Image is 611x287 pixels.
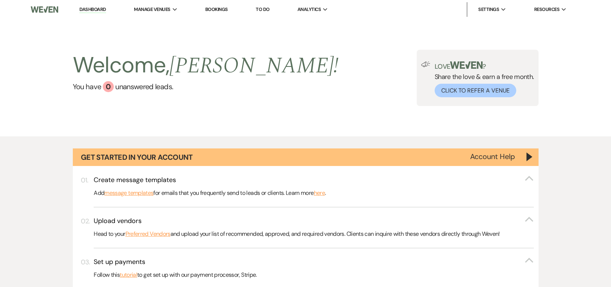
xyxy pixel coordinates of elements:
button: Set up payments [94,257,534,267]
a: here [314,188,325,198]
a: You have 0 unanswered leads. [73,81,339,92]
a: tutorial [120,270,137,280]
img: weven-logo-green.svg [450,61,483,69]
span: Resources [534,6,559,13]
button: Upload vendors [94,216,534,226]
span: Manage Venues [134,6,170,13]
h1: Get Started in Your Account [81,152,193,162]
span: Analytics [297,6,321,13]
p: Head to your and upload your list of recommended, approved, and required vendors. Clients can inq... [94,229,534,239]
div: 0 [103,81,114,92]
h3: Upload vendors [94,216,142,226]
img: loud-speaker-illustration.svg [421,61,430,67]
a: message templates [104,188,153,198]
button: Account Help [470,153,515,160]
img: Weven Logo [31,2,59,17]
p: Love ? [435,61,534,70]
button: Create message templates [94,175,534,185]
h3: Create message templates [94,175,176,185]
p: Follow this to get set up with our payment processor, Stripe. [94,270,534,280]
a: Preferred Vendors [125,229,170,239]
span: [PERSON_NAME] ! [169,49,338,83]
button: Click to Refer a Venue [435,84,516,97]
h3: Set up payments [94,257,145,267]
a: Dashboard [79,6,106,13]
a: Bookings [205,6,228,12]
p: Add for emails that you frequently send to leads or clients. Learn more . [94,188,534,198]
h2: Welcome, [73,50,339,81]
span: Settings [478,6,499,13]
a: To Do [256,6,269,12]
div: Share the love & earn a free month. [430,61,534,97]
